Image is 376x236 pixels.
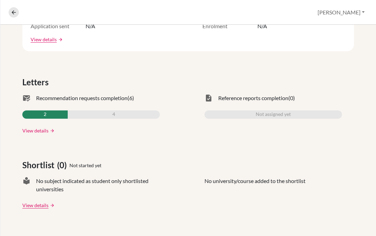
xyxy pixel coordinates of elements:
p: No university/course added to the shortlist [204,177,306,193]
span: Shortlist [22,159,57,171]
a: View details [22,202,48,209]
span: mark_email_read [22,94,31,102]
span: (0) [288,94,295,102]
span: task [204,94,213,102]
span: Recommendation requests completion [36,94,128,102]
span: N/A [257,22,267,30]
a: arrow_forward [48,203,55,208]
span: No subject indicated as student only shortlisted universities [36,177,160,193]
span: (0) [57,159,69,171]
a: arrow_forward [57,37,63,42]
a: View details [22,127,48,134]
span: Application sent [31,22,86,30]
span: 2 [44,110,46,119]
span: (6) [128,94,134,102]
a: arrow_forward [48,128,55,133]
span: local_library [22,177,31,193]
span: Not assigned yet [256,110,291,119]
span: Letters [22,76,51,88]
span: Enrolment [202,22,257,30]
span: Reference reports completion [218,94,288,102]
span: 4 [112,110,115,119]
span: Not started yet [69,162,101,169]
span: N/A [86,22,95,30]
a: View details [31,36,57,43]
button: [PERSON_NAME] [314,6,368,19]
